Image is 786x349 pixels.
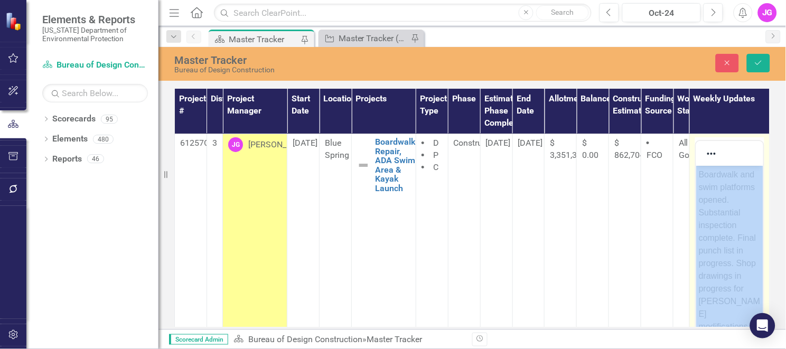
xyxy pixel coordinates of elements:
div: Master Tracker (External) [339,32,408,45]
div: Master Tracker [229,33,298,46]
span: $ 0.00 [582,138,598,160]
span: FCO [647,150,662,160]
span: Construction [454,138,501,148]
button: Search [536,5,589,20]
div: Master Tracker [367,334,422,344]
span: Scorecard Admin [169,334,228,345]
a: Bureau of Design Construction [248,334,362,344]
a: Bureau of Design Construction [42,59,148,71]
div: Oct-24 [626,7,697,20]
span: C [433,162,438,172]
p: 61257C [180,137,201,149]
a: Elements [52,133,88,145]
div: 46 [87,155,104,164]
div: [PERSON_NAME] [248,139,312,151]
input: Search ClearPoint... [214,4,592,22]
span: [DATE] [293,138,317,148]
span: All Go [679,138,689,160]
div: Open Intercom Messenger [750,313,775,338]
a: Scorecards [52,113,96,125]
a: Boardwalk Repair, ADA Swim Area & Kayak Launch [375,137,415,193]
span: [DATE] [486,138,511,148]
img: ClearPoint Strategy [5,11,24,31]
div: JG [228,137,243,152]
div: Master Tracker [174,54,503,66]
span: Blue Spring [325,138,349,160]
span: Elements & Reports [42,13,148,26]
div: 95 [101,115,118,124]
div: » [233,334,464,346]
button: Reveal or hide additional toolbar items [703,146,720,161]
span: [DATE] [518,138,543,148]
div: Bureau of Design Construction [174,66,503,74]
span: 3 [212,138,217,148]
small: [US_STATE] Department of Environmental Protection [42,26,148,43]
img: Not Defined [357,159,370,172]
span: $ 862,704.00 [614,138,656,160]
span: P [433,150,438,160]
span: Search [551,8,574,16]
button: JG [758,3,777,22]
a: Master Tracker (External) [321,32,408,45]
a: Reports [52,153,82,165]
span: D [433,138,439,148]
input: Search Below... [42,84,148,102]
span: $ 3,351,313.06 [550,138,598,160]
button: Oct-24 [622,3,701,22]
div: 480 [93,135,114,144]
